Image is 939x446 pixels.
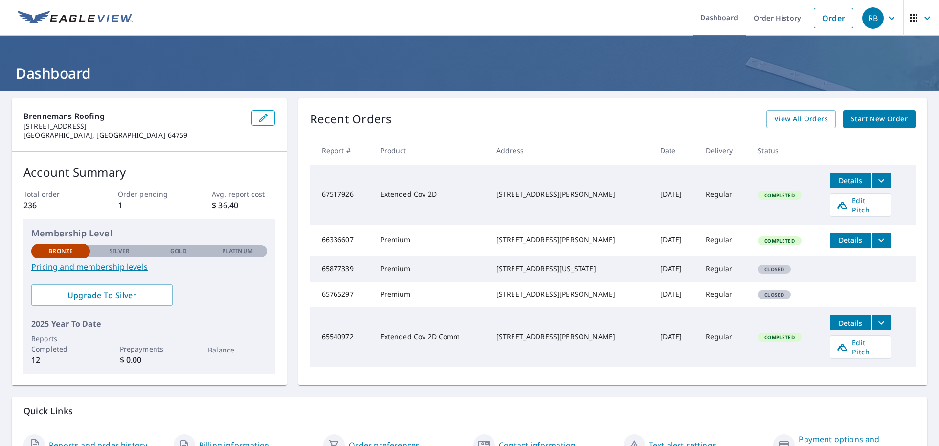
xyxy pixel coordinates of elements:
[774,113,828,125] span: View All Orders
[310,136,373,165] th: Report #
[170,247,187,256] p: Gold
[373,136,489,165] th: Product
[310,225,373,256] td: 66336607
[373,165,489,225] td: Extended Cov 2D
[23,199,86,211] p: 236
[496,264,645,274] div: [STREET_ADDRESS][US_STATE]
[31,284,173,306] a: Upgrade To Silver
[830,193,891,217] a: Edit Pitch
[836,235,865,245] span: Details
[814,8,853,28] a: Order
[23,122,244,131] p: [STREET_ADDRESS]
[652,165,698,225] td: [DATE]
[830,173,871,188] button: detailsBtn-67517926
[373,225,489,256] td: Premium
[496,332,645,342] div: [STREET_ADDRESS][PERSON_NAME]
[373,282,489,307] td: Premium
[836,196,885,214] span: Edit Pitch
[836,176,865,185] span: Details
[31,261,267,273] a: Pricing and membership levels
[836,318,865,328] span: Details
[118,189,180,199] p: Order pending
[851,113,908,125] span: Start New Order
[862,7,884,29] div: RB
[750,136,822,165] th: Status
[843,110,916,128] a: Start New Order
[310,110,392,128] p: Recent Orders
[830,315,871,330] button: detailsBtn-65540972
[496,289,645,299] div: [STREET_ADDRESS][PERSON_NAME]
[652,136,698,165] th: Date
[871,315,891,330] button: filesDropdownBtn-65540972
[212,189,274,199] p: Avg. report cost
[208,345,267,355] p: Balance
[489,136,652,165] th: Address
[310,282,373,307] td: 65765297
[652,256,698,282] td: [DATE]
[110,247,130,256] p: Silver
[373,256,489,282] td: Premium
[496,189,645,199] div: [STREET_ADDRESS][PERSON_NAME]
[12,63,927,83] h1: Dashboard
[759,192,800,199] span: Completed
[23,110,244,122] p: Brennemans Roofing
[698,136,750,165] th: Delivery
[698,256,750,282] td: Regular
[871,173,891,188] button: filesDropdownBtn-67517926
[18,11,133,25] img: EV Logo
[222,247,253,256] p: Platinum
[766,110,836,128] a: View All Orders
[698,225,750,256] td: Regular
[652,282,698,307] td: [DATE]
[23,405,916,417] p: Quick Links
[23,189,86,199] p: Total order
[496,235,645,245] div: [STREET_ADDRESS][PERSON_NAME]
[759,237,800,244] span: Completed
[759,266,790,273] span: Closed
[31,227,267,240] p: Membership Level
[212,199,274,211] p: $ 36.40
[836,338,885,356] span: Edit Pitch
[698,307,750,367] td: Regular
[23,131,244,140] p: [GEOGRAPHIC_DATA], [GEOGRAPHIC_DATA] 64759
[759,291,790,298] span: Closed
[310,165,373,225] td: 67517926
[120,344,179,354] p: Prepayments
[830,233,871,248] button: detailsBtn-66336607
[871,233,891,248] button: filesDropdownBtn-66336607
[652,225,698,256] td: [DATE]
[31,354,90,366] p: 12
[310,307,373,367] td: 65540972
[652,307,698,367] td: [DATE]
[120,354,179,366] p: $ 0.00
[31,318,267,329] p: 2025 Year To Date
[830,335,891,359] a: Edit Pitch
[310,256,373,282] td: 65877339
[31,333,90,354] p: Reports Completed
[118,199,180,211] p: 1
[698,165,750,225] td: Regular
[759,334,800,341] span: Completed
[698,282,750,307] td: Regular
[39,290,165,301] span: Upgrade To Silver
[373,307,489,367] td: Extended Cov 2D Comm
[48,247,73,256] p: Bronze
[23,164,275,181] p: Account Summary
